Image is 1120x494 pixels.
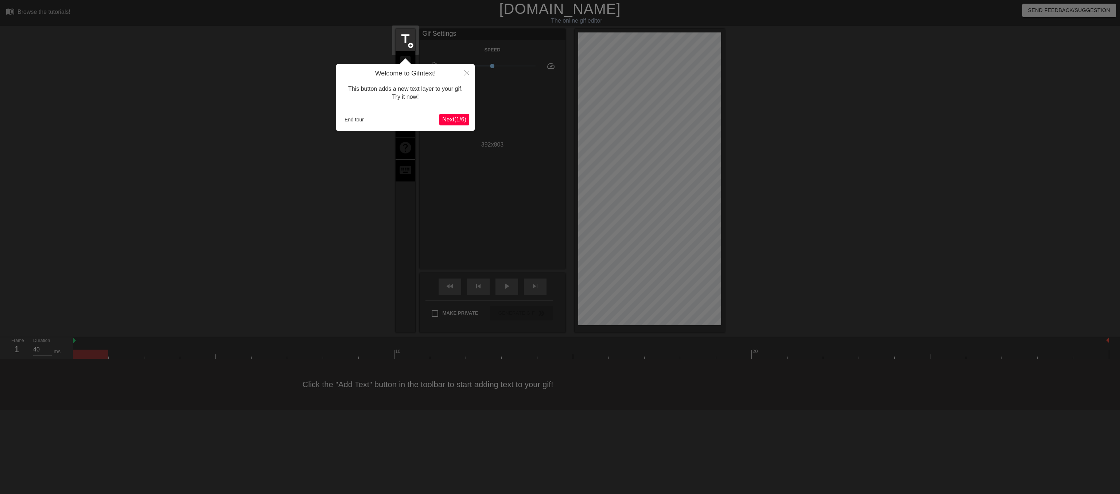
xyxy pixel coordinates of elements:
[342,114,367,125] button: End tour
[442,116,466,122] span: Next ( 1 / 6 )
[459,64,475,81] button: Close
[342,70,469,78] h4: Welcome to Gifntext!
[439,114,469,125] button: Next
[342,78,469,109] div: This button adds a new text layer to your gif. Try it now!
